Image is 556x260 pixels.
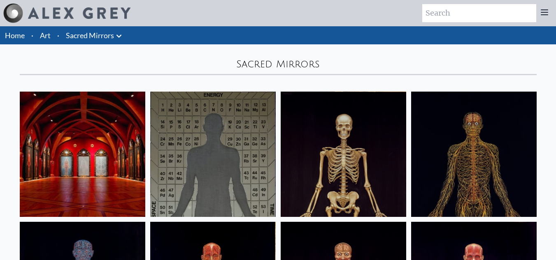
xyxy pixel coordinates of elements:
a: Sacred Mirrors [66,30,114,41]
div: Sacred Mirrors [20,58,537,71]
img: Material World [150,92,276,217]
input: Search [422,4,536,22]
li: · [28,26,37,44]
a: Home [5,31,25,40]
li: · [54,26,63,44]
a: Art [40,30,51,41]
